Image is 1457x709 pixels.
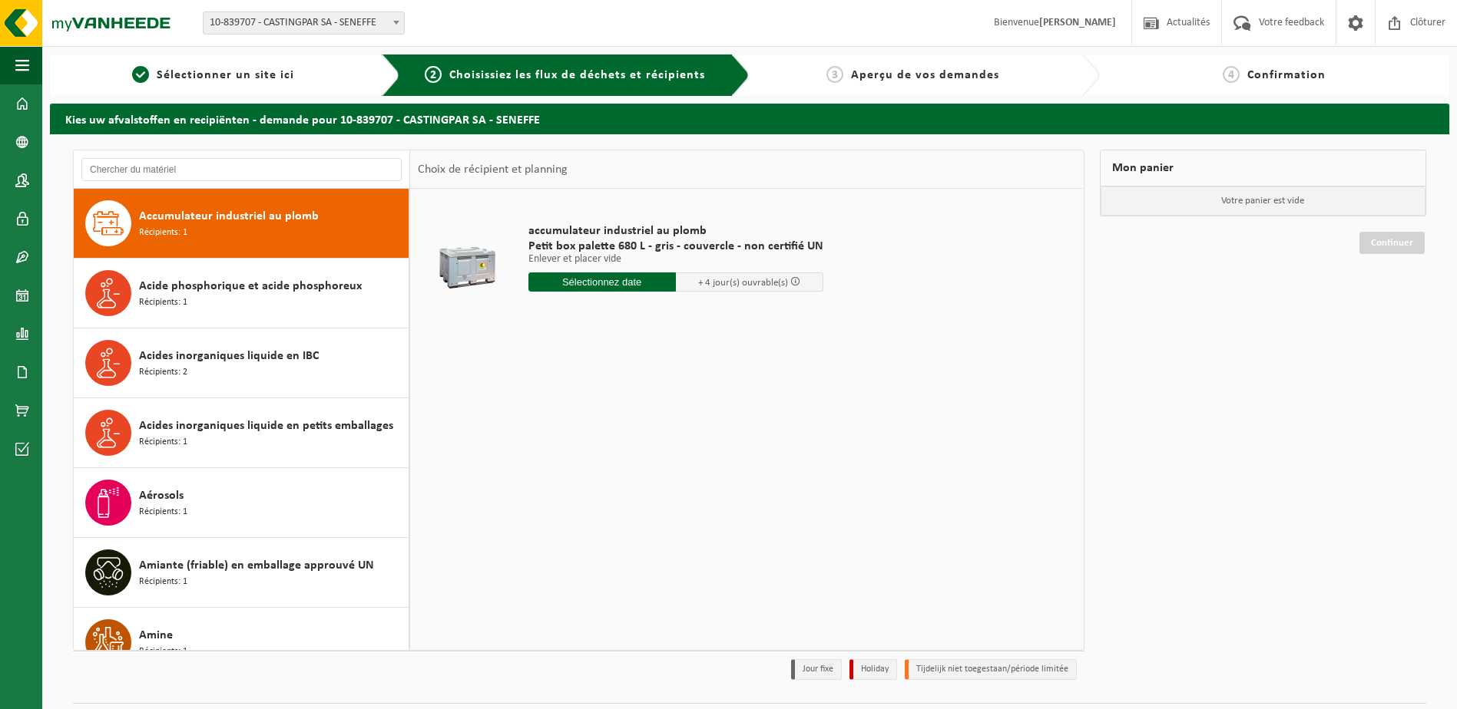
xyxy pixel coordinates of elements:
[139,435,187,450] span: Récipients: 1
[58,66,369,84] a: 1Sélectionner un site ici
[528,223,823,239] span: accumulateur industriel au plomb
[74,538,409,608] button: Amiante (friable) en emballage approuvé UN Récipients: 1
[791,659,842,680] li: Jour fixe
[74,608,409,678] button: Amine Récipients: 1
[698,278,788,288] span: + 4 jour(s) ouvrable(s)
[528,272,676,292] input: Sélectionnez date
[139,207,319,226] span: Accumulateur industriel au plomb
[139,417,393,435] span: Acides inorganiques liquide en petits emballages
[410,150,575,189] div: Choix de récipient et planning
[139,486,184,505] span: Aérosols
[528,254,823,265] p: Enlever et placer vide
[74,468,409,538] button: Aérosols Récipients: 1
[203,12,405,35] span: 10-839707 - CASTINGPAR SA - SENEFFE
[139,505,187,519] span: Récipients: 1
[1039,17,1116,28] strong: [PERSON_NAME]
[1247,69,1326,81] span: Confirmation
[81,158,402,181] input: Chercher du matériel
[139,575,187,589] span: Récipients: 1
[74,259,409,328] button: Acide phosphorique et acide phosphoreux Récipients: 1
[139,347,319,365] span: Acides inorganiques liquide en IBC
[905,659,1077,680] li: Tijdelijk niet toegestaan/période limitée
[1223,66,1240,83] span: 4
[74,189,409,259] button: Accumulateur industriel au plomb Récipients: 1
[139,626,173,645] span: Amine
[1359,232,1425,254] a: Continuer
[1100,150,1427,186] div: Mon panier
[449,69,705,81] span: Choisissiez les flux de déchets et récipients
[851,69,999,81] span: Aperçu de vos demandes
[50,104,1449,134] h2: Kies uw afvalstoffen en recipiënten - demande pour 10-839707 - CASTINGPAR SA - SENEFFE
[132,66,149,83] span: 1
[1101,186,1426,216] p: Votre panier est vide
[74,328,409,398] button: Acides inorganiques liquide en IBC Récipients: 2
[74,398,409,468] button: Acides inorganiques liquide en petits emballages Récipients: 1
[139,365,187,380] span: Récipients: 2
[139,556,374,575] span: Amiante (friable) en emballage approuvé UN
[139,277,362,295] span: Acide phosphorique et acide phosphoreux
[157,69,294,81] span: Sélectionner un site ici
[139,645,187,659] span: Récipients: 1
[139,295,187,310] span: Récipients: 1
[849,659,897,680] li: Holiday
[204,12,404,34] span: 10-839707 - CASTINGPAR SA - SENEFFE
[425,66,442,83] span: 2
[826,66,843,83] span: 3
[139,226,187,240] span: Récipients: 1
[528,239,823,254] span: Petit box palette 680 L - gris - couvercle - non certifié UN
